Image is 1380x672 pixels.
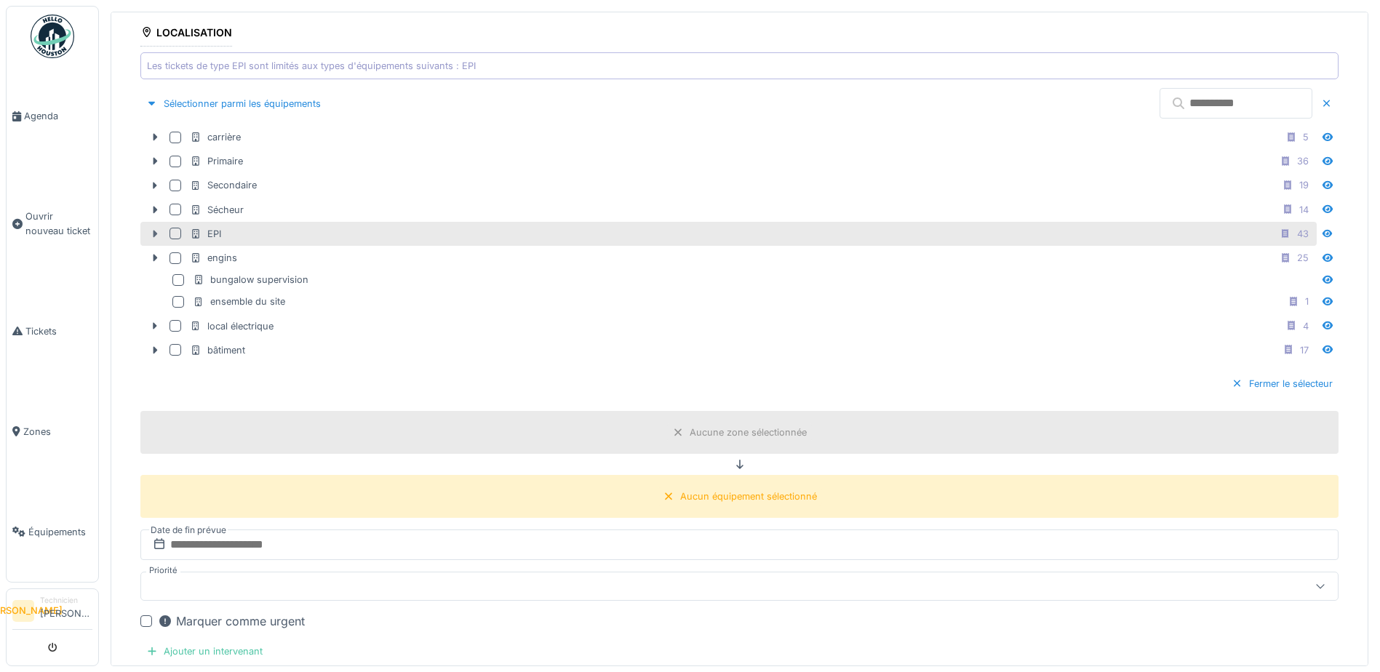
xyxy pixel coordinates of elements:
div: Fermer le sélecteur [1226,374,1339,393]
a: Zones [7,381,98,481]
a: Tickets [7,281,98,381]
a: Agenda [7,66,98,167]
div: 4 [1303,319,1309,333]
div: Technicien [40,595,92,606]
div: carrière [190,130,241,144]
a: Ouvrir nouveau ticket [7,167,98,281]
div: bungalow supervision [193,273,308,287]
div: Ajouter un intervenant [140,641,268,661]
a: Équipements [7,481,98,582]
span: Ouvrir nouveau ticket [25,209,92,237]
div: EPI [190,227,221,241]
div: ensemble du site [193,295,285,308]
span: Tickets [25,324,92,338]
div: Aucune zone sélectionnée [690,425,807,439]
span: Équipements [28,525,92,539]
li: [PERSON_NAME] [40,595,92,626]
div: Marquer comme urgent [158,612,305,630]
span: Zones [23,425,92,439]
div: Sélectionner parmi les équipements [140,94,327,113]
div: local électrique [190,319,274,333]
a: [PERSON_NAME] Technicien[PERSON_NAME] [12,595,92,630]
div: bâtiment [190,343,245,357]
div: Aucun équipement sélectionné [680,489,817,503]
div: engins [190,251,237,265]
div: 14 [1299,203,1309,217]
div: 1 [1305,295,1309,308]
div: Les tickets de type EPI sont limités aux types d'équipements suivants : EPI [147,59,476,73]
img: Badge_color-CXgf-gQk.svg [31,15,74,58]
div: 17 [1300,343,1309,357]
div: 5 [1303,130,1309,144]
div: Primaire [190,154,243,168]
div: 43 [1297,227,1309,241]
div: Sécheur [190,203,244,217]
li: [PERSON_NAME] [12,600,34,622]
div: 36 [1297,154,1309,168]
label: Priorité [146,564,180,577]
span: Agenda [24,109,92,123]
div: 25 [1297,251,1309,265]
label: Date de fin prévue [149,522,228,538]
div: 19 [1299,178,1309,192]
div: Secondaire [190,178,257,192]
div: Localisation [140,22,232,47]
